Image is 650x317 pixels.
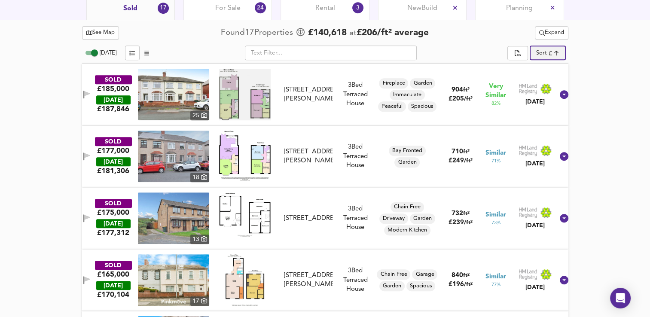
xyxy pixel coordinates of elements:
div: [STREET_ADDRESS] [284,214,333,223]
span: Fireplace [379,79,408,87]
span: Similar [485,149,506,158]
span: Peaceful [378,103,406,110]
div: Garden [410,78,435,88]
img: property thumbnail [138,69,209,120]
span: 840 [452,272,463,279]
button: Expand [535,26,568,40]
div: Modern Kitchen [384,225,430,235]
img: property thumbnail [138,254,209,306]
span: £ 140,618 [308,27,347,40]
div: [DATE] [96,281,131,290]
span: Expand [539,28,564,38]
div: SOLD [95,261,132,270]
button: See Map [82,26,119,40]
div: 3 Bed Terraced House [336,266,375,294]
div: £177,000 [97,146,129,155]
span: Rental [315,3,335,13]
span: For Sale [215,3,241,13]
span: Garden [379,282,405,290]
div: SOLD£165,000 [DATE]£170,104property thumbnail 17 Floorplan[STREET_ADDRESS][PERSON_NAME]3Bed Terra... [82,249,568,311]
div: Peaceful [378,101,406,112]
span: Very Similar [485,82,506,100]
div: SOLD [95,199,132,208]
img: Floorplan [219,69,271,120]
span: Chain Free [391,203,424,211]
div: 3 Bed Terraced House [336,143,375,170]
div: £175,000 [97,208,129,217]
span: 732 [452,210,463,217]
div: [STREET_ADDRESS][PERSON_NAME] [284,271,333,290]
span: ft² [463,87,470,93]
span: 710 [452,149,463,155]
div: [STREET_ADDRESS][PERSON_NAME] [284,147,333,166]
span: ft² [463,149,470,155]
span: Spacious [408,103,436,110]
div: Chain Free [391,202,424,212]
svg: Show Details [559,151,569,162]
div: 17 [158,3,169,14]
div: SOLD£185,000 [DATE]£187,846property thumbnail 25 Floorplan[STREET_ADDRESS][PERSON_NAME]3Bed Terra... [82,64,568,125]
div: [DATE] [519,98,552,106]
input: Text Filter... [245,46,417,60]
img: Land Registry [519,269,552,280]
div: Sort [530,46,565,60]
div: SOLD£175,000 [DATE]£177,312property thumbnail 13 Floorplan[STREET_ADDRESS]3Bed Terraced HouseChai... [82,187,568,249]
div: 18 [190,173,209,182]
span: £ 177,312 [97,228,129,238]
div: 24 [255,2,266,13]
span: Garden [410,215,435,223]
span: Similar [485,272,506,281]
span: / ft² [464,282,473,287]
div: Immaculate [390,90,425,100]
svg: Show Details [559,89,569,100]
div: Garden [379,281,405,291]
div: 176 Cromwell Road, NP19 0HP [281,271,336,290]
span: Garage [412,271,437,278]
span: Sold [123,4,137,13]
div: SOLD [95,137,132,146]
span: 73 % [491,219,500,226]
div: Found 17 Propert ies [221,27,295,39]
div: 25 [190,111,209,120]
div: [DATE] [519,283,552,292]
div: Garden [410,213,435,224]
div: split button [535,26,568,40]
img: Land Registry [519,207,552,218]
span: 71 % [491,158,500,165]
span: / ft² [464,158,473,164]
a: property thumbnail 25 [138,69,209,120]
a: property thumbnail 13 [138,192,209,244]
span: 82 % [491,100,500,107]
span: Garden [410,79,435,87]
span: Bay Fronted [389,147,426,155]
div: 3 [352,2,363,13]
div: 13 [190,235,209,244]
span: Driveway [379,215,408,223]
div: split button [507,46,528,61]
svg: Show Details [559,213,569,223]
span: £ 239 [449,219,473,226]
div: Open Intercom Messenger [610,288,631,308]
a: property thumbnail 18 [138,131,209,182]
div: Garden [394,157,420,168]
div: 17 [190,296,209,306]
span: New Build [407,3,437,13]
span: / ft² [464,96,473,102]
span: See Map [86,28,115,38]
div: Sort [536,49,546,57]
span: ft² [463,211,470,216]
img: property thumbnail [138,131,209,182]
span: 77 % [491,281,500,288]
span: Similar [485,210,506,219]
div: [DATE] [96,219,131,228]
span: £ 170,104 [97,290,129,299]
div: Fireplace [379,78,408,88]
div: Garage [412,269,437,280]
div: [STREET_ADDRESS][PERSON_NAME] [284,85,333,104]
span: £ 205 [449,96,473,102]
div: 3 Bed Terraced House [336,204,375,232]
div: Chain Free [377,269,410,280]
div: £185,000 [97,84,129,94]
div: [DATE] [519,159,552,168]
img: Land Registry [519,83,552,94]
